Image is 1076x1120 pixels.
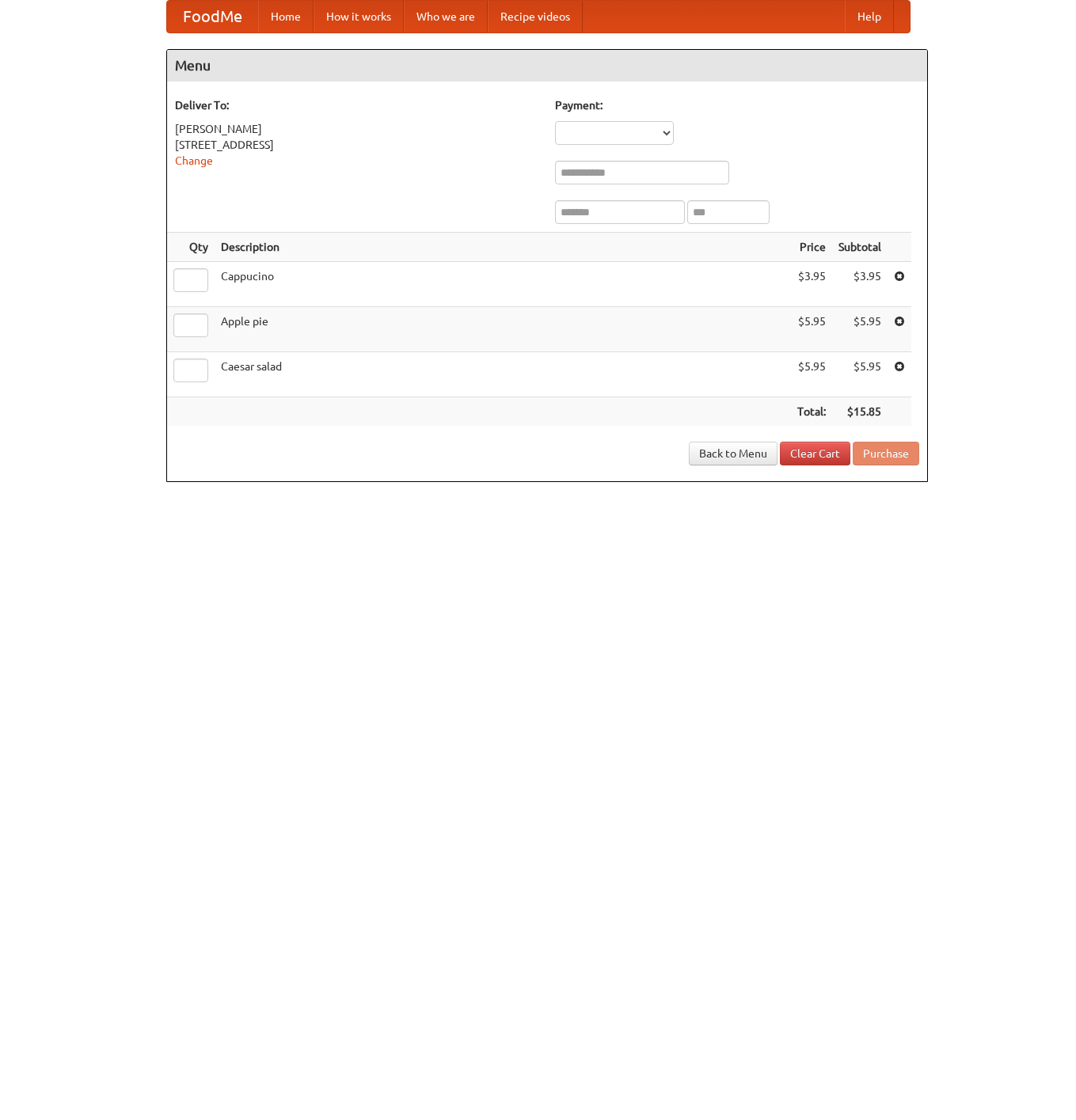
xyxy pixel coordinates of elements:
[832,352,888,397] td: $5.95
[791,352,832,397] td: $5.95
[853,442,919,465] button: Purchase
[175,137,539,153] div: [STREET_ADDRESS]
[555,97,919,113] h5: Payment:
[832,307,888,352] td: $5.95
[791,262,832,307] td: $3.95
[215,233,791,262] th: Description
[832,233,888,262] th: Subtotal
[175,97,539,113] h5: Deliver To:
[175,154,213,167] a: Change
[167,233,215,262] th: Qty
[314,1,404,32] a: How it works
[215,352,791,397] td: Caesar salad
[832,397,888,427] th: $15.85
[845,1,894,32] a: Help
[215,262,791,307] td: Cappucino
[404,1,488,32] a: Who we are
[780,442,850,465] a: Clear Cart
[215,307,791,352] td: Apple pie
[167,1,258,32] a: FoodMe
[258,1,314,32] a: Home
[175,121,539,137] div: [PERSON_NAME]
[167,50,927,82] h4: Menu
[791,307,832,352] td: $5.95
[832,262,888,307] td: $3.95
[791,397,832,427] th: Total:
[488,1,583,32] a: Recipe videos
[689,442,778,465] a: Back to Menu
[791,233,832,262] th: Price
